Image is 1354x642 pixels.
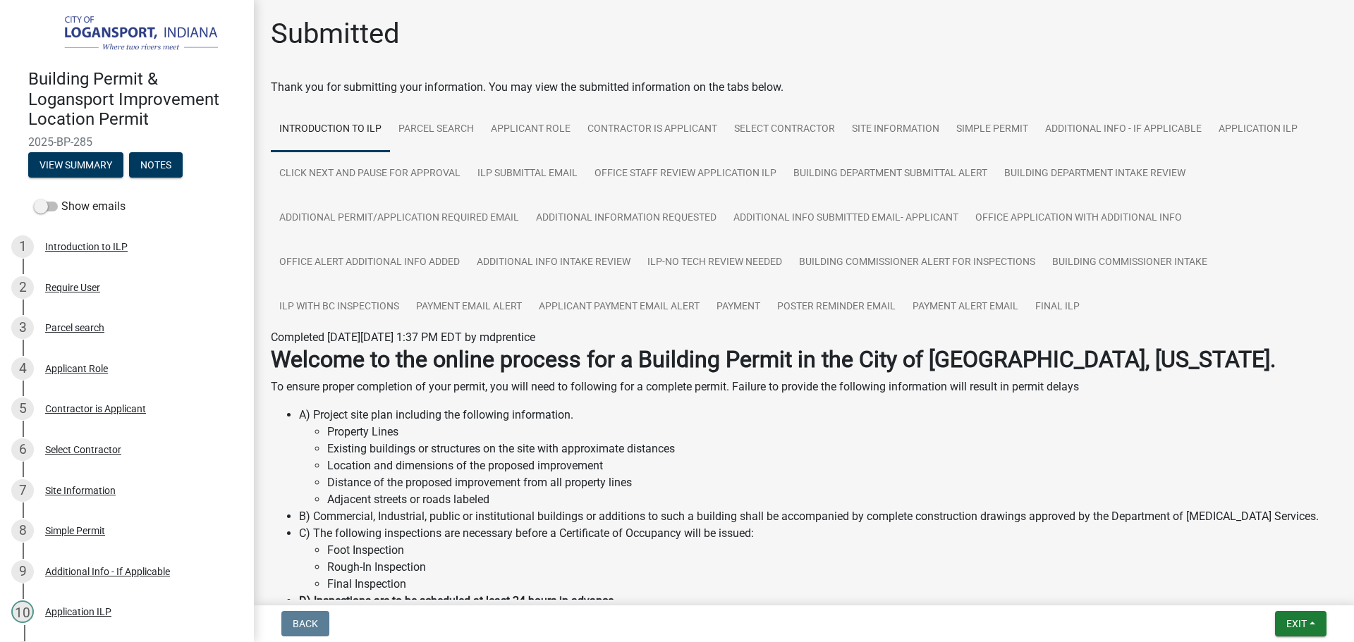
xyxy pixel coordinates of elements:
a: Additional Permit/Application Required Email [271,196,527,241]
span: Completed [DATE][DATE] 1:37 PM EDT by mdprentice [271,331,535,344]
label: Show emails [34,198,126,215]
span: Exit [1286,618,1307,629]
a: ILP Submittal Email [469,152,586,197]
strong: Welcome to the online process for a Building Permit in the City of [GEOGRAPHIC_DATA], [US_STATE]. [271,346,1276,373]
div: 4 [11,357,34,380]
div: Select Contractor [45,445,121,455]
a: Application ILP [1210,107,1306,152]
a: Site Information [843,107,948,152]
a: Building Department Submittal Alert [785,152,996,197]
a: ILP-No Tech Review needed [639,240,791,285]
div: Parcel search [45,323,104,333]
div: 9 [11,560,34,583]
a: Parcel search [390,107,482,152]
li: C) The following inspections are necessary before a Certificate of Occupancy will be issued: [299,525,1337,593]
a: Building Department Intake Review [996,152,1194,197]
li: Rough-In Inspection [327,559,1337,576]
a: FINAL ILP [1027,285,1088,330]
li: Distance of the proposed improvement from all property lines [327,474,1337,491]
li: A) Project site plan including the following information. [299,407,1337,508]
li: Property Lines [327,424,1337,440]
div: 6 [11,438,34,461]
li: Location and dimensions of the proposed improvement [327,457,1337,474]
a: Payment Alert Email [904,285,1027,330]
button: View Summary [28,152,123,178]
div: Application ILP [45,607,111,617]
strong: D) Inspections are to be scheduled at least 24 hours in advance. [299,594,616,607]
a: Building Commissioner intake [1044,240,1216,285]
div: 1 [11,235,34,258]
div: 10 [11,600,34,623]
a: Office Alert Additional info added [271,240,468,285]
div: 8 [11,519,34,542]
div: Site Information [45,486,116,495]
button: Notes [129,152,183,178]
button: Back [281,611,329,636]
a: Additional Info - If Applicable [1037,107,1210,152]
a: Introduction to ILP [271,107,390,152]
li: Final Inspection [327,576,1337,593]
a: Click Next and Pause for Approval [271,152,469,197]
a: Additional Information requested [527,196,725,241]
li: Adjacent streets or roads labeled [327,491,1337,508]
div: Contractor is Applicant [45,404,146,414]
div: Introduction to ILP [45,242,128,252]
li: Existing buildings or structures on the site with approximate distances [327,440,1337,457]
a: Office Staff Review Application ILP [586,152,785,197]
a: Simple Permit [948,107,1037,152]
h4: Building Permit & Logansport Improvement Location Permit [28,69,243,130]
a: Additional info Intake Review [468,240,639,285]
a: ILP with BC Inspections [271,285,408,330]
div: 3 [11,316,34,339]
a: Poster Reminder email [769,285,904,330]
wm-modal-confirm: Notes [129,160,183,171]
a: Additional Info Submitted Email- Applicant [725,196,967,241]
wm-modal-confirm: Summary [28,160,123,171]
div: Simple Permit [45,526,105,536]
div: 5 [11,397,34,420]
a: Payment email alert [408,285,530,330]
span: Back [293,618,318,629]
li: B) Commercial, Industrial, public or institutional buildings or additions to such a building shal... [299,508,1337,525]
a: Building Commissioner Alert for inspections [791,240,1044,285]
a: Applicant Payment email alert [530,285,708,330]
span: 2025-BP-285 [28,135,226,149]
h1: Submitted [271,17,400,51]
img: City of Logansport, Indiana [28,15,231,54]
a: Payment [708,285,769,330]
a: Select Contractor [726,107,843,152]
p: To ensure proper completion of your permit, you will need to following for a complete permit. Fai... [271,378,1337,395]
a: Office Application with Additional Info [967,196,1190,241]
li: Foot Inspection [327,542,1337,559]
div: Additional Info - If Applicable [45,567,170,576]
div: 2 [11,276,34,299]
div: Thank you for submitting your information. You may view the submitted information on the tabs below. [271,79,1337,96]
a: Applicant Role [482,107,579,152]
div: Require User [45,283,100,292]
div: 7 [11,479,34,502]
div: Applicant Role [45,364,108,374]
a: Contractor is Applicant [579,107,726,152]
button: Exit [1275,611,1326,636]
